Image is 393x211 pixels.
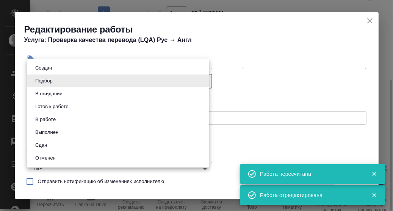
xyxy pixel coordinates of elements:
[33,154,58,162] button: Отменен
[366,171,382,177] button: Закрыть
[33,115,58,124] button: В работе
[33,128,61,137] button: Выполнен
[33,141,49,149] button: Сдан
[366,192,382,199] button: Закрыть
[33,64,54,72] button: Создан
[33,90,65,98] button: В ожидании
[260,170,360,178] div: Работа пересчитана
[260,191,360,199] div: Работа отредактирована
[33,102,71,111] button: Готов к работе
[33,77,55,85] button: Подбор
